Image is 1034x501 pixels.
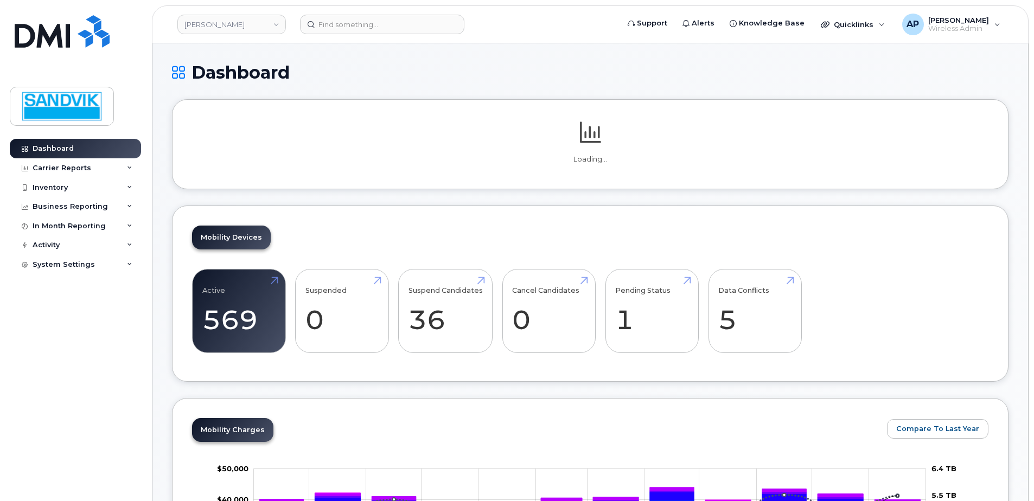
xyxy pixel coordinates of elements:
[887,419,988,439] button: Compare To Last Year
[896,423,979,434] span: Compare To Last Year
[931,464,956,473] tspan: 6.4 TB
[202,275,276,347] a: Active 569
[192,155,988,164] p: Loading...
[931,491,956,499] tspan: 5.5 TB
[305,275,379,347] a: Suspended 0
[409,275,483,347] a: Suspend Candidates 36
[615,275,688,347] a: Pending Status 1
[172,63,1009,82] h1: Dashboard
[217,464,248,473] g: $0
[512,275,585,347] a: Cancel Candidates 0
[192,226,271,249] a: Mobility Devices
[217,464,248,473] tspan: $50,000
[718,275,792,347] a: Data Conflicts 5
[192,418,273,442] a: Mobility Charges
